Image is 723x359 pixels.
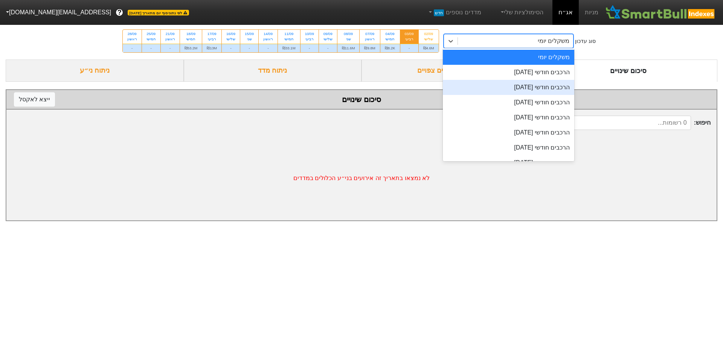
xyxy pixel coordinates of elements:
[443,155,575,170] div: הרכבים חודשי [DATE]
[443,80,575,95] div: הרכבים חודשי [DATE]
[538,37,569,46] div: משקלים יומי
[259,44,278,52] div: -
[540,60,718,82] div: סיכום שינויים
[305,31,314,37] div: 10/09
[263,31,273,37] div: 14/09
[380,44,400,52] div: ₪8.2K
[546,116,711,130] span: חיפוש :
[202,44,221,52] div: ₪13M
[405,37,414,42] div: רביעי
[342,37,355,42] div: שני
[423,31,434,37] div: 02/09
[146,37,156,42] div: חמישי
[282,37,296,42] div: חמישי
[184,60,362,82] div: ניתוח מדד
[443,110,575,125] div: הרכבים חודשי [DATE]
[222,44,240,52] div: -
[443,95,575,110] div: הרכבים חודשי [DATE]
[245,37,254,42] div: שני
[226,31,235,37] div: 16/09
[323,31,333,37] div: 09/09
[443,50,575,65] div: משקלים יומי
[165,31,175,37] div: 21/09
[443,140,575,155] div: הרכבים חודשי [DATE]
[360,44,380,52] div: ₪9.8M
[165,37,175,42] div: ראשון
[300,44,319,52] div: -
[443,125,575,140] div: הרכבים חודשי [DATE]
[323,37,333,42] div: שלישי
[405,31,414,37] div: 03/09
[185,37,198,42] div: חמישי
[575,37,596,45] div: סוג עדכון
[419,44,439,52] div: ₪4.6M
[364,31,375,37] div: 07/09
[361,60,540,82] div: ביקושים והיצעים צפויים
[305,37,314,42] div: רביעי
[6,136,717,220] div: לא נמצאו בתאריך זה אירועים בני״ע הכלולים במדדים
[123,44,142,52] div: -
[423,37,434,42] div: שלישי
[207,37,217,42] div: רביעי
[364,37,375,42] div: ראשון
[400,44,418,52] div: -
[342,31,355,37] div: 08/09
[319,44,337,52] div: -
[385,37,395,42] div: חמישי
[282,31,296,37] div: 11/09
[6,60,184,82] div: ניתוח ני״ע
[546,116,691,130] input: 0 רשומות...
[424,5,484,20] a: מדדים נוספיםחדש
[161,44,180,52] div: -
[434,9,444,16] span: חדש
[127,31,137,37] div: 28/09
[180,44,202,52] div: ₪53.2M
[278,44,300,52] div: ₪33.1M
[385,31,395,37] div: 04/09
[142,44,160,52] div: -
[604,5,717,20] img: SmartBull
[146,31,156,37] div: 25/09
[337,44,360,52] div: ₪11.6M
[14,92,55,107] button: ייצא לאקסל
[496,5,547,20] a: הסימולציות שלי
[443,65,575,80] div: הרכבים חודשי [DATE]
[127,37,137,42] div: ראשון
[128,10,189,15] span: לפי נתוני סוף יום מתאריך [DATE]
[240,44,258,52] div: -
[245,31,254,37] div: 15/09
[185,31,198,37] div: 18/09
[263,37,273,42] div: ראשון
[207,31,217,37] div: 17/09
[117,8,122,18] span: ?
[226,37,235,42] div: שלישי
[14,94,709,105] div: סיכום שינויים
